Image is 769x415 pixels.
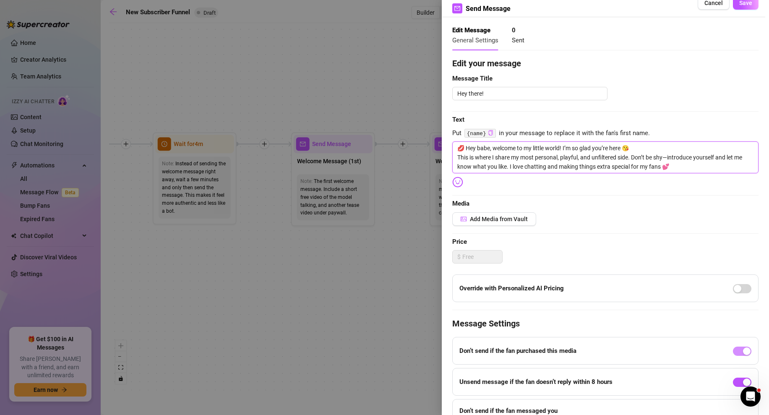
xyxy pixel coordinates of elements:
h4: Message Settings [452,318,759,329]
span: General Settings [452,37,498,44]
strong: Edit Message [452,26,490,34]
span: copy [488,130,493,136]
img: svg%3e [452,177,463,188]
span: Add Media from Vault [470,216,528,222]
button: Click to Copy [488,130,493,136]
strong: Unsend message if the fan doesn’t reply within 8 hours [459,378,613,386]
iframe: Intercom live chat [740,386,761,407]
span: Put in your message to replace it with the fan's first name. [452,128,759,138]
textarea: 💋 Hey babe, welcome to my little world! I’m so glad you’re here 😘 This is where I share my most p... [452,141,759,173]
strong: Edit your message [452,58,521,68]
input: Free [462,251,502,263]
strong: 0 [512,26,516,34]
strong: Don’t send if the fan purchased this media [459,347,576,355]
span: mail [454,5,460,11]
strong: Text [452,116,464,123]
span: Send Message [466,3,511,14]
strong: Price [452,238,467,245]
span: picture [461,216,467,222]
code: {name} [464,129,496,138]
button: Add Media from Vault [452,212,536,226]
strong: Don’t send if the fan messaged you [459,407,558,415]
textarea: Hey there! [452,87,607,100]
strong: Override with Personalized AI Pricing [459,284,564,292]
span: Sent [512,37,524,44]
strong: Message Title [452,75,493,82]
strong: Media [452,200,469,207]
